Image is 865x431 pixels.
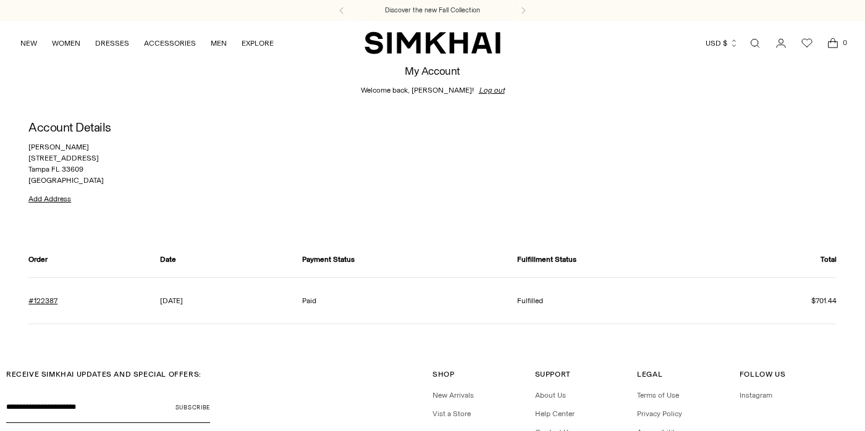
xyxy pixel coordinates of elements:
a: Instagram [740,391,772,400]
p: [PERSON_NAME] [STREET_ADDRESS] Tampa FL 33609 [GEOGRAPHIC_DATA] [28,141,837,186]
a: Help Center [535,409,575,418]
button: Subscribe [175,392,210,423]
span: RECEIVE SIMKHAI UPDATES AND SPECIAL OFFERS: [6,370,201,379]
a: Terms of Use [637,391,679,400]
time: [DATE] [160,296,183,305]
a: Add Address [28,193,71,204]
span: 0 [839,37,850,48]
h1: My Account [405,65,460,77]
a: Order number #122387 [28,295,57,306]
a: Open cart modal [821,31,845,56]
a: SIMKHAI [365,31,500,55]
a: DRESSES [95,30,129,57]
th: Payment Status [285,254,500,278]
h2: Account Details [28,120,837,134]
a: Open search modal [743,31,767,56]
span: Legal [637,370,662,379]
span: Support [535,370,571,379]
th: Total [732,254,837,278]
span: Follow Us [740,370,785,379]
a: EXPLORE [242,30,274,57]
a: ACCESSORIES [144,30,196,57]
a: About Us [535,391,566,400]
a: Go to the account page [769,31,793,56]
th: Fulfillment Status [500,254,732,278]
a: Wishlist [795,31,819,56]
td: Paid [285,277,500,324]
th: Order [28,254,143,278]
a: Privacy Policy [637,409,682,418]
a: Vist a Store [432,409,471,418]
td: Fulfilled [500,277,732,324]
div: Welcome back, [PERSON_NAME]! [361,85,505,96]
a: New Arrivals [432,391,474,400]
button: USD $ [706,30,738,57]
span: Shop [432,370,454,379]
a: Log out [479,85,505,96]
a: MEN [211,30,227,57]
a: Discover the new Fall Collection [385,6,480,15]
td: $701.44 [732,277,837,324]
th: Date [143,254,284,278]
a: WOMEN [52,30,80,57]
a: NEW [20,30,37,57]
